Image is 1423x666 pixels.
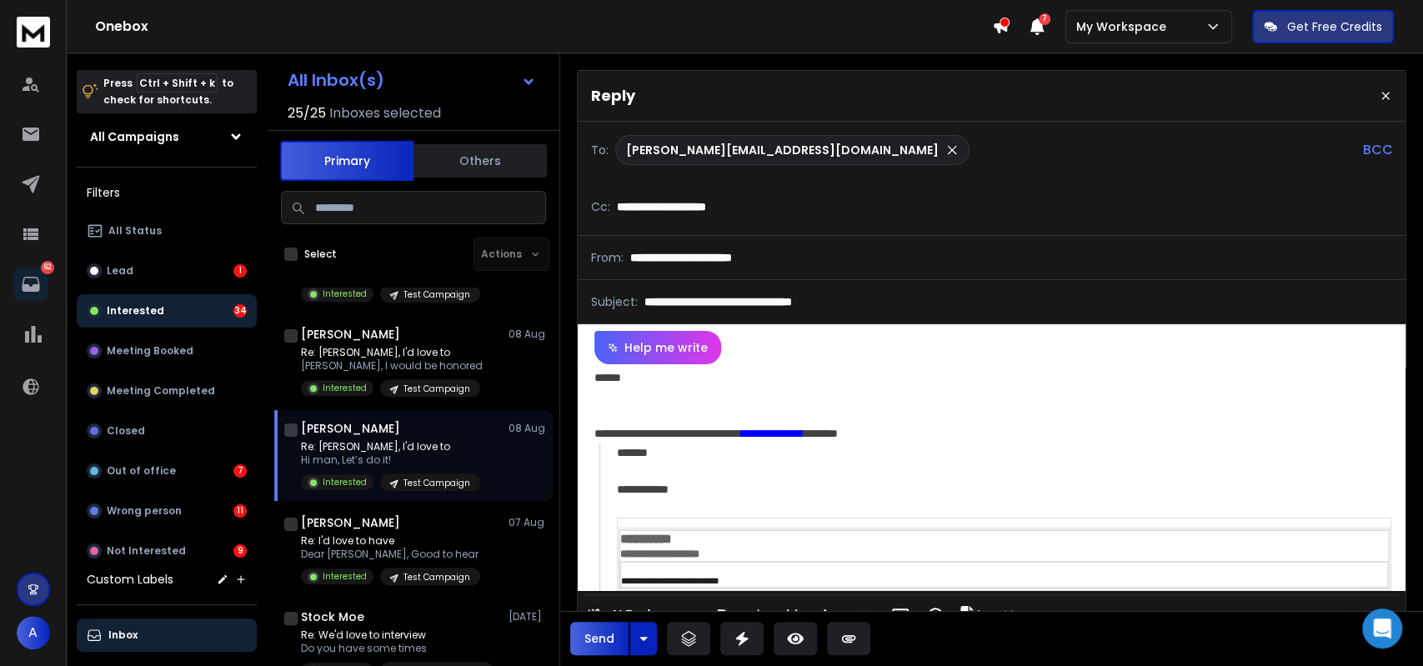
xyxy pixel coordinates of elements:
p: Re: [PERSON_NAME], I'd love to [301,440,480,453]
button: Meeting Booked [77,334,257,368]
button: Primary [280,141,413,181]
label: Select [304,248,337,261]
button: Closed [77,414,257,448]
p: Get Free Credits [1287,18,1382,35]
p: Dear [PERSON_NAME], Good to hear [301,548,480,561]
p: [DATE] [509,610,546,623]
button: Help me write [594,331,721,364]
p: Interested [323,288,367,300]
span: AI Rephrase [607,608,682,622]
div: 1 [233,264,247,278]
div: 34 [233,304,247,318]
p: Interested [107,304,164,318]
p: Test Campaign [403,383,470,395]
p: 62 [41,261,54,274]
p: Re: We'd love to interview [301,628,494,642]
p: Meeting Completed [107,384,215,398]
p: Test Campaign [403,477,470,489]
div: Open Intercom Messenger [1362,608,1402,648]
h3: Filters [77,181,257,204]
p: Interested [323,382,367,394]
h3: Custom Labels [87,571,173,588]
p: My Workspace [1076,18,1173,35]
p: Meeting Booked [107,344,193,358]
p: All Status [108,224,162,238]
p: Inbox [108,628,138,642]
p: Test Campaign [403,288,470,301]
button: Inbox [77,618,257,652]
button: AI Rephrase [583,598,699,632]
p: 08 Aug [509,422,546,435]
p: Re: I'd love to have [301,534,480,548]
button: Lead1 [77,254,257,288]
span: 25 / 25 [288,103,326,123]
button: Others [413,143,547,179]
p: Not Interested [107,544,186,558]
button: A [17,616,50,649]
h1: [PERSON_NAME] [301,420,400,437]
h1: All Campaigns [90,128,179,145]
p: Cc: [591,198,610,215]
p: BCC [1362,140,1392,160]
p: [PERSON_NAME], I would be honored [301,359,483,373]
button: Interested34 [77,294,257,328]
h1: [PERSON_NAME] [301,514,400,531]
p: Press to check for shortcuts. [103,75,233,108]
span: Ctrl + Shift + k [137,73,218,93]
p: Hi man, Let’s do it! [301,453,480,467]
p: 07 Aug [509,516,546,529]
h3: Inboxes selected [329,103,441,123]
button: Get Free Credits [1252,10,1394,43]
button: Meeting Completed [77,374,257,408]
p: Interested [323,570,367,583]
p: 08 Aug [509,328,546,341]
p: [PERSON_NAME][EMAIL_ADDRESS][DOMAIN_NAME] [626,142,939,158]
p: Test Campaign [403,571,470,583]
h1: All Inbox(s) [288,72,384,88]
a: 62 [14,268,48,301]
h1: [PERSON_NAME] [301,326,400,343]
button: All Status [77,214,257,248]
p: From: [591,249,624,266]
button: Italic (Ctrl+I) [741,598,773,632]
h1: Onebox [95,17,992,37]
p: Do you have some times [301,642,494,655]
button: Wrong person11 [77,494,257,528]
p: Reply [591,84,635,108]
div: 7 [233,464,247,478]
p: To: [591,142,609,158]
h1: Stock Moe [301,608,364,625]
button: Out of office7 [77,454,257,488]
div: 11 [233,504,247,518]
span: 7 [1039,13,1050,25]
button: More Text [811,598,843,632]
button: Send [570,622,629,655]
img: logo [17,17,50,48]
button: All Campaigns [77,120,257,153]
div: 9 [233,544,247,558]
button: Not Interested9 [77,534,257,568]
p: Closed [107,424,145,438]
p: Lead [107,264,133,278]
p: Interested [323,476,367,488]
p: Subject: [591,293,638,310]
p: Re: [PERSON_NAME], I'd love to [301,346,483,359]
button: All Inbox(s) [274,63,549,97]
p: Out of office [107,464,176,478]
p: Wrong person [107,504,182,518]
button: Underline (Ctrl+U) [776,598,808,632]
